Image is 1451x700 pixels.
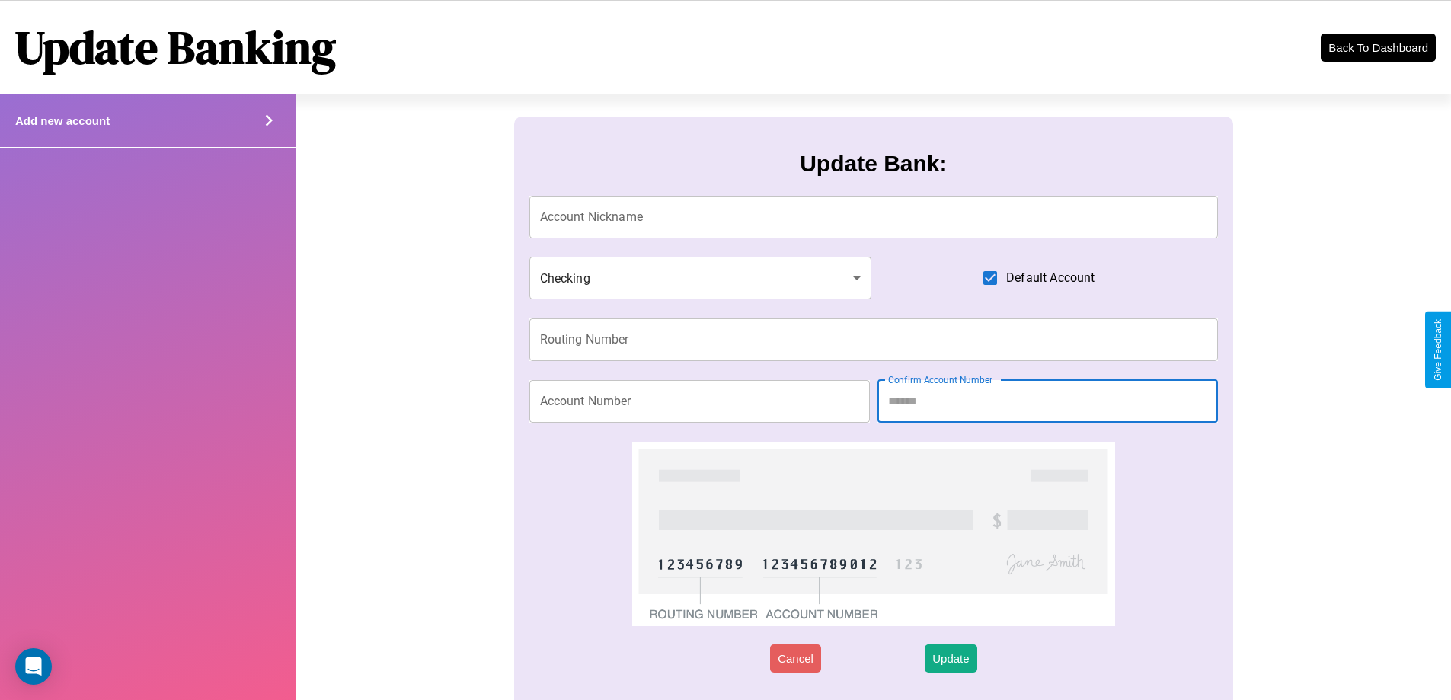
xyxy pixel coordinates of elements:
[15,16,336,78] h1: Update Banking
[1006,269,1095,287] span: Default Account
[15,648,52,685] div: Open Intercom Messenger
[1433,319,1443,381] div: Give Feedback
[770,644,821,673] button: Cancel
[800,151,947,177] h3: Update Bank:
[1321,34,1436,62] button: Back To Dashboard
[529,257,872,299] div: Checking
[888,373,992,386] label: Confirm Account Number
[925,644,976,673] button: Update
[15,114,110,127] h4: Add new account
[632,442,1114,626] img: check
